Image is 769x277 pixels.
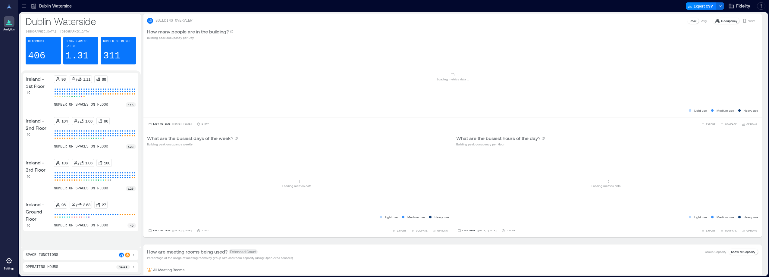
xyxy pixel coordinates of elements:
p: Light use [694,108,707,113]
p: 3.63 [83,202,90,207]
p: Ireland - 2nd Floor [26,117,52,132]
p: Building peak occupancy per Hour [456,142,545,147]
p: All Meeting Rooms [153,267,184,272]
button: COMPARE [719,121,738,127]
p: Dublin Waterside [26,15,136,27]
p: Dublin Waterside [39,3,72,9]
p: 98 [61,77,66,82]
p: number of spaces on floor [54,186,108,191]
p: Occupancy [721,18,737,23]
p: number of spaces on floor [54,223,108,228]
p: Analytics [3,28,15,31]
button: Export CSV [686,2,717,10]
p: [GEOGRAPHIC_DATA], [GEOGRAPHIC_DATA] [26,30,136,34]
p: 27 [102,202,106,207]
p: / [78,119,79,123]
p: 1 Hour [506,229,515,232]
span: COMPARE [725,122,737,126]
p: Building peak occupancy weekly [147,142,238,147]
p: How are meeting rooms being used? [147,248,228,255]
p: Settings [4,267,14,270]
p: Heavy use [435,215,449,219]
span: Extended Count [229,249,258,254]
button: EXPORT [700,121,717,127]
button: Last 90 Days |[DATE]-[DATE] [147,228,193,234]
p: Medium use [717,215,734,219]
p: number of spaces on floor [54,144,108,149]
p: Ireland - Ground Floor [26,201,52,223]
span: EXPORT [706,122,715,126]
span: EXPORT [397,229,406,232]
p: 1 Day [202,229,209,232]
p: What are the busiest hours of the day? [456,135,540,142]
a: Analytics [2,14,17,33]
p: Avg [701,18,707,23]
p: How many people are in the building? [147,28,229,35]
span: OPTIONS [746,122,757,126]
button: COMPARE [410,228,429,234]
span: COMPARE [416,229,428,232]
p: 1.08 [85,119,93,123]
p: 5p - 9a [119,265,127,269]
p: / [78,160,79,165]
button: Last 90 Days |[DATE]-[DATE] [147,121,193,127]
span: COMPARE [725,229,737,232]
p: 88 [102,77,106,82]
p: / [76,77,77,82]
button: OPTIONS [740,121,758,127]
p: Ireland - 3rd Floor [26,159,52,173]
p: / [76,202,77,207]
button: Fidelity [727,1,752,11]
p: Heavy use [744,215,758,219]
span: EXPORT [706,229,715,232]
p: 1.06 [85,160,93,165]
p: Loading metrics data ... [592,183,623,188]
p: Medium use [717,108,734,113]
p: Ireland - 1st Floor [26,75,52,90]
p: Medium use [407,215,425,219]
p: Loading metrics data ... [437,77,469,82]
p: 49 [130,223,133,228]
span: OPTIONS [746,229,757,232]
p: Light use [694,215,707,219]
p: 406 [28,50,46,62]
p: Visits [748,18,755,23]
button: OPTIONS [740,228,758,234]
p: 104 [61,119,68,123]
p: Peak [690,18,696,23]
p: Operating Hours [26,265,58,269]
button: EXPORT [391,228,407,234]
p: Light use [385,215,398,219]
button: EXPORT [700,228,717,234]
p: Loading metrics data ... [282,183,314,188]
p: number of spaces on floor [54,102,108,107]
span: Fidelity [736,3,750,9]
p: 311 [103,50,121,62]
p: Show all Capacity [731,249,755,254]
span: OPTIONS [437,229,448,232]
p: Desk-sharing ratio [66,39,96,49]
p: Building peak occupancy per Day [147,35,234,40]
a: Settings [2,254,16,272]
p: 126 [128,186,133,191]
p: Headcount [28,39,44,44]
p: 106 [61,160,68,165]
p: 123 [128,144,133,149]
p: Space Functions [26,253,58,257]
p: 1 Day [202,122,209,126]
button: OPTIONS [431,228,449,234]
p: Number of Desks [103,39,130,44]
p: Heavy use [744,108,758,113]
p: 96 [104,119,108,123]
p: 1.11 [83,77,90,82]
p: 115 [128,102,133,107]
p: 98 [61,202,66,207]
p: 1.31 [66,50,89,62]
p: Group Capacity [705,249,726,254]
p: BUILDING OVERVIEW [155,18,192,23]
p: 100 [104,160,110,165]
p: Percentage of the usage of meeting rooms by group size and room capacity (using Open Area sensors) [147,255,293,260]
p: What are the busiest days of the week? [147,135,233,142]
button: COMPARE [719,228,738,234]
button: Last Week |[DATE]-[DATE] [456,228,498,234]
